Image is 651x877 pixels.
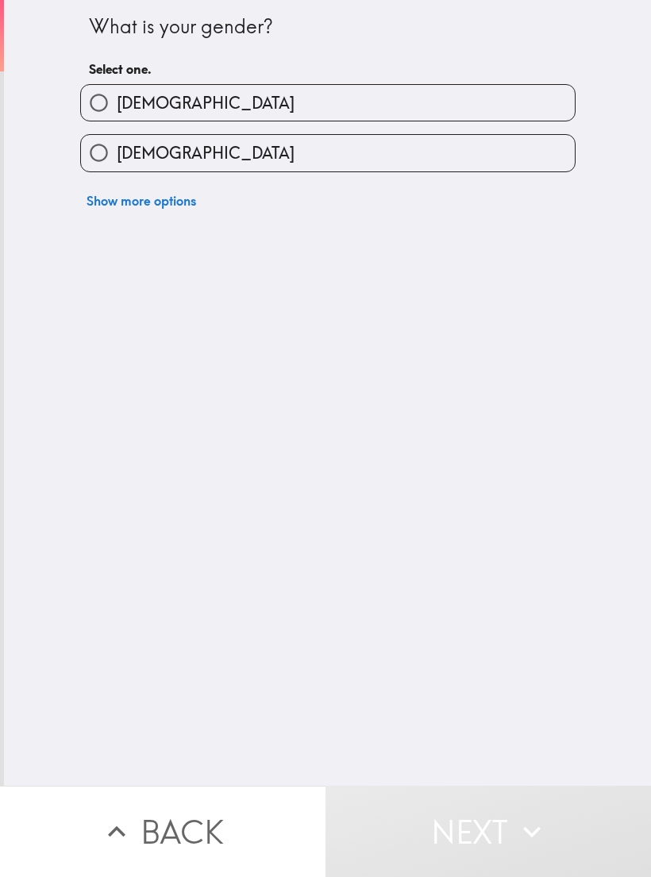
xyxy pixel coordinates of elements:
button: [DEMOGRAPHIC_DATA] [81,135,575,171]
button: Show more options [80,185,202,217]
h6: Select one. [89,60,567,78]
div: What is your gender? [89,13,567,40]
span: [DEMOGRAPHIC_DATA] [117,92,295,114]
button: [DEMOGRAPHIC_DATA] [81,85,575,121]
span: [DEMOGRAPHIC_DATA] [117,142,295,164]
button: Next [325,786,651,877]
